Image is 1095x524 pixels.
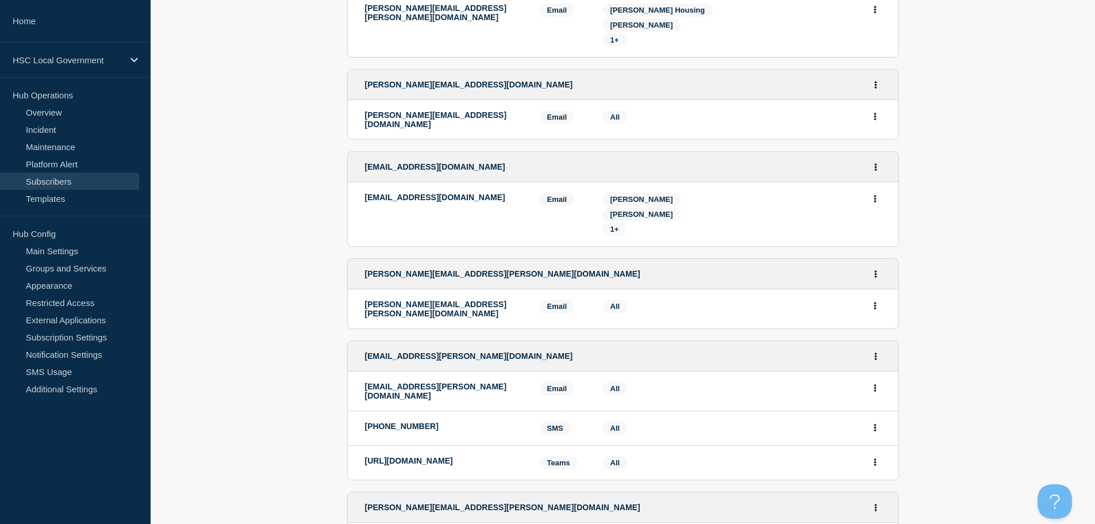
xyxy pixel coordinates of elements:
[540,110,575,124] span: Email
[610,113,620,121] span: All
[610,195,673,204] span: [PERSON_NAME]
[868,190,882,208] button: Actions
[365,162,505,171] span: [EMAIL_ADDRESS][DOMAIN_NAME]
[610,384,620,393] span: All
[365,503,640,512] span: [PERSON_NAME][EMAIL_ADDRESS][PERSON_NAME][DOMAIN_NAME]
[610,36,619,44] span: 1+
[1038,484,1072,519] iframe: Help Scout Beacon - Open
[540,422,571,435] span: SMS
[610,424,620,433] span: All
[869,499,883,517] button: Actions
[869,265,883,283] button: Actions
[610,302,620,311] span: All
[365,193,522,202] p: [EMAIL_ADDRESS][DOMAIN_NAME]
[365,456,522,465] p: [URL][DOMAIN_NAME]
[13,55,123,65] p: HSC Local Government
[869,347,883,365] button: Actions
[610,210,673,219] span: [PERSON_NAME]
[540,3,575,17] span: Email
[610,458,620,467] span: All
[365,3,522,22] p: [PERSON_NAME][EMAIL_ADDRESS][PERSON_NAME][DOMAIN_NAME]
[868,1,882,18] button: Actions
[869,158,883,176] button: Actions
[365,422,522,431] p: [PHONE_NUMBER]
[868,297,882,315] button: Actions
[868,379,882,397] button: Actions
[365,300,522,318] p: [PERSON_NAME][EMAIL_ADDRESS][PERSON_NAME][DOMAIN_NAME]
[868,419,882,437] button: Actions
[365,382,522,400] p: [EMAIL_ADDRESS][PERSON_NAME][DOMAIN_NAME]
[540,456,578,469] span: Teams
[365,351,573,361] span: [EMAIL_ADDRESS][PERSON_NAME][DOMAIN_NAME]
[365,80,573,89] span: [PERSON_NAME][EMAIL_ADDRESS][DOMAIN_NAME]
[540,382,575,395] span: Email
[365,110,522,129] p: [PERSON_NAME][EMAIL_ADDRESS][DOMAIN_NAME]
[610,21,673,29] span: [PERSON_NAME]
[540,193,575,206] span: Email
[869,76,883,94] button: Actions
[610,225,619,234] span: 1+
[610,6,705,14] span: [PERSON_NAME] Housing
[365,269,640,278] span: [PERSON_NAME][EMAIL_ADDRESS][PERSON_NAME][DOMAIN_NAME]
[868,108,882,125] button: Actions
[868,453,882,471] button: Actions
[540,300,575,313] span: Email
